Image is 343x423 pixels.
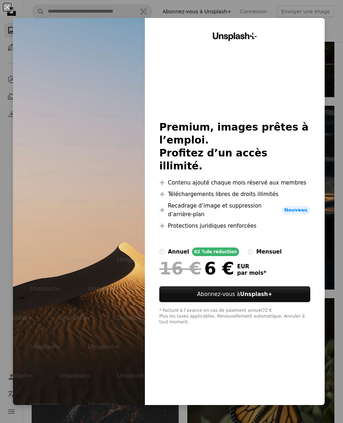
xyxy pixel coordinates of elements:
[237,263,266,270] span: EUR
[159,178,310,187] li: Contenu ajouté chaque mois réservé aux membres
[159,222,310,230] li: Protections juridiques renforcées
[240,291,273,297] strong: Unsplash+
[159,190,310,199] li: Téléchargements libres de droits illimités
[159,259,201,278] span: 16 €
[159,308,310,325] div: * Facturé à l’avance en cas de paiement annuel 72 € Plus les taxes applicables. Renouvellement au...
[159,121,310,173] h2: Premium, images prêtes à l’emploi. Profitez d’un accès illimité.
[237,270,266,276] span: par mois *
[159,249,165,255] input: annuel62 %de réduction
[256,247,282,256] div: mensuel
[192,247,239,256] div: 62 % de réduction
[159,286,310,302] button: Abonnez-vous àUnsplash+
[159,201,310,219] li: Recadrage d’image et suppression d’arrière-plan
[248,249,253,255] input: mensuel
[282,206,310,214] span: Nouveau
[159,259,234,278] div: 6 €
[168,247,189,256] div: annuel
